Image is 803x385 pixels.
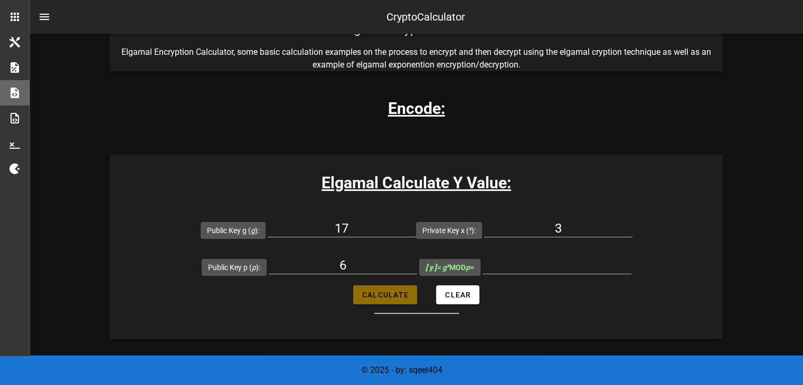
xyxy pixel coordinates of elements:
div: CryptoCalculator [386,9,465,25]
i: g [251,226,255,235]
span: © 2025 - by: sqeel404 [361,365,442,375]
span: MOD = [426,263,474,272]
label: Public Key g ( ): [207,225,259,236]
i: p [252,263,256,272]
h3: Elgamal Calculate Y Value: [110,171,723,195]
i: = g [426,263,449,272]
button: Calculate [353,285,417,304]
sup: x [469,225,471,232]
h3: Encode: [388,97,445,120]
p: Elgamal Encryption Calculator, some basic calculation examples on the process to encrypt and then... [110,46,723,71]
label: Private Key x ( ): [422,225,476,236]
b: [ y ] [426,263,437,272]
sup: x [447,262,449,269]
span: Calculate [362,291,409,299]
label: Public Key p ( ): [208,262,260,273]
button: nav-menu-toggle [32,4,57,30]
i: p [466,263,470,272]
span: Clear [445,291,471,299]
button: Clear [436,285,479,304]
